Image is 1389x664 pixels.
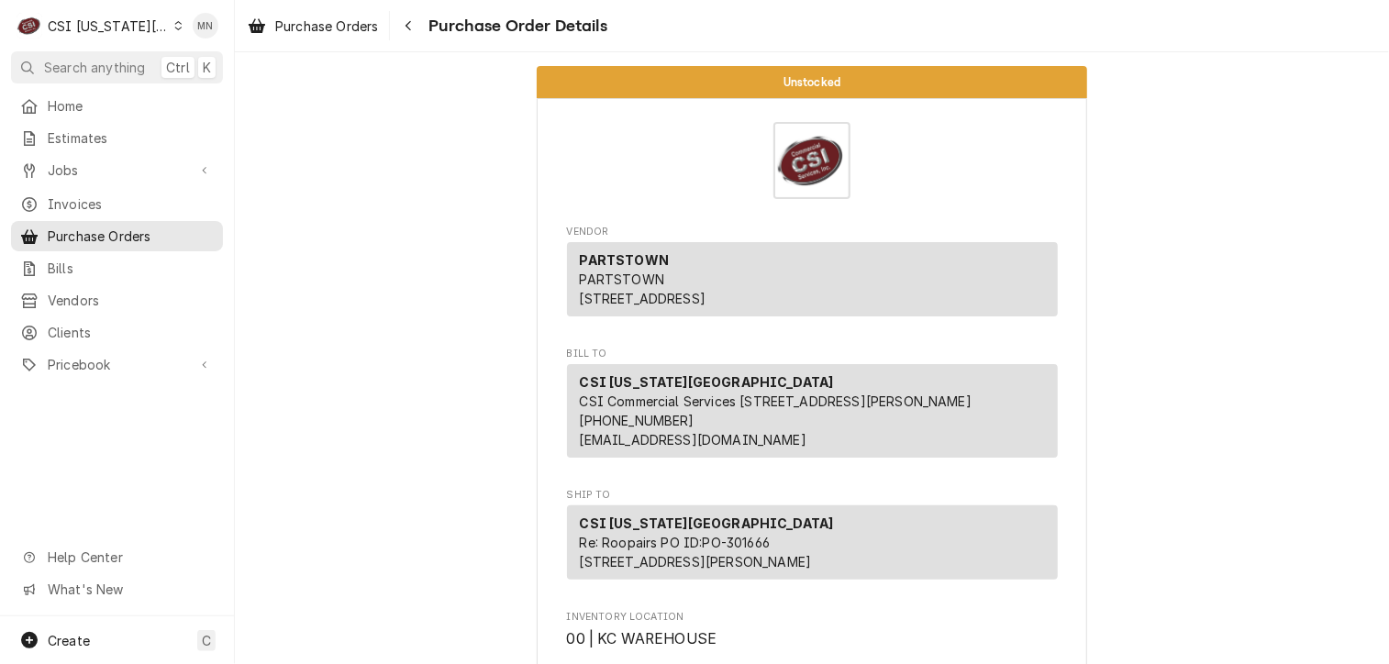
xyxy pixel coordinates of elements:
a: Vendors [11,285,223,315]
a: Bills [11,253,223,283]
span: K [203,58,211,77]
div: Ship To [567,505,1058,580]
span: Ctrl [166,58,190,77]
span: Ship To [567,488,1058,503]
button: Navigate back [394,11,423,40]
span: Purchase Orders [275,17,378,36]
div: Vendor [567,242,1058,316]
span: Vendors [48,291,214,310]
span: Pricebook [48,355,186,374]
span: C [202,631,211,650]
span: Vendor [567,225,1058,239]
a: Purchase Orders [240,11,385,41]
a: Invoices [11,189,223,219]
span: Bill To [567,347,1058,361]
div: Inventory Location [567,610,1058,649]
div: Purchase Order Ship To [567,488,1058,588]
a: [EMAIL_ADDRESS][DOMAIN_NAME] [580,432,806,448]
span: CSI Commercial Services [STREET_ADDRESS][PERSON_NAME] [580,393,972,409]
span: Estimates [48,128,214,148]
span: Inventory Location [567,610,1058,625]
a: Go to Jobs [11,155,223,185]
span: Create [48,633,90,648]
a: Go to What's New [11,574,223,604]
div: Purchase Order Bill To [567,347,1058,466]
span: Clients [48,323,214,342]
span: Inventory Location [567,628,1058,650]
a: Go to Help Center [11,542,223,572]
span: [STREET_ADDRESS][PERSON_NAME] [580,554,812,570]
strong: PARTSTOWN [580,252,669,268]
div: CSI Kansas City's Avatar [17,13,42,39]
div: Melissa Nehls's Avatar [193,13,218,39]
span: Help Center [48,548,212,567]
div: MN [193,13,218,39]
a: [PHONE_NUMBER] [580,413,694,428]
div: Bill To [567,364,1058,458]
span: Jobs [48,160,186,180]
div: CSI [US_STATE][GEOGRAPHIC_DATA] [48,17,169,36]
span: PARTSTOWN [STREET_ADDRESS] [580,271,706,306]
span: Bills [48,259,214,278]
a: Estimates [11,123,223,153]
strong: CSI [US_STATE][GEOGRAPHIC_DATA] [580,515,834,531]
div: Bill To [567,364,1058,465]
span: Unstocked [783,76,840,88]
span: Re: Roopairs PO ID: PO-301666 [580,535,771,550]
a: Clients [11,317,223,348]
div: Ship To [567,505,1058,587]
a: Go to Pricebook [11,349,223,380]
a: Home [11,91,223,121]
span: Home [48,96,214,116]
div: C [17,13,42,39]
span: 00 | KC WAREHOUSE [567,630,717,647]
span: Purchase Orders [48,227,214,246]
button: Search anythingCtrlK [11,51,223,83]
span: What's New [48,580,212,599]
div: Status [537,66,1087,98]
span: Invoices [48,194,214,214]
img: Logo [773,122,850,199]
div: Vendor [567,242,1058,324]
div: Purchase Order Vendor [567,225,1058,325]
span: Purchase Order Details [423,14,607,39]
a: Purchase Orders [11,221,223,251]
strong: CSI [US_STATE][GEOGRAPHIC_DATA] [580,374,834,390]
span: Search anything [44,58,145,77]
